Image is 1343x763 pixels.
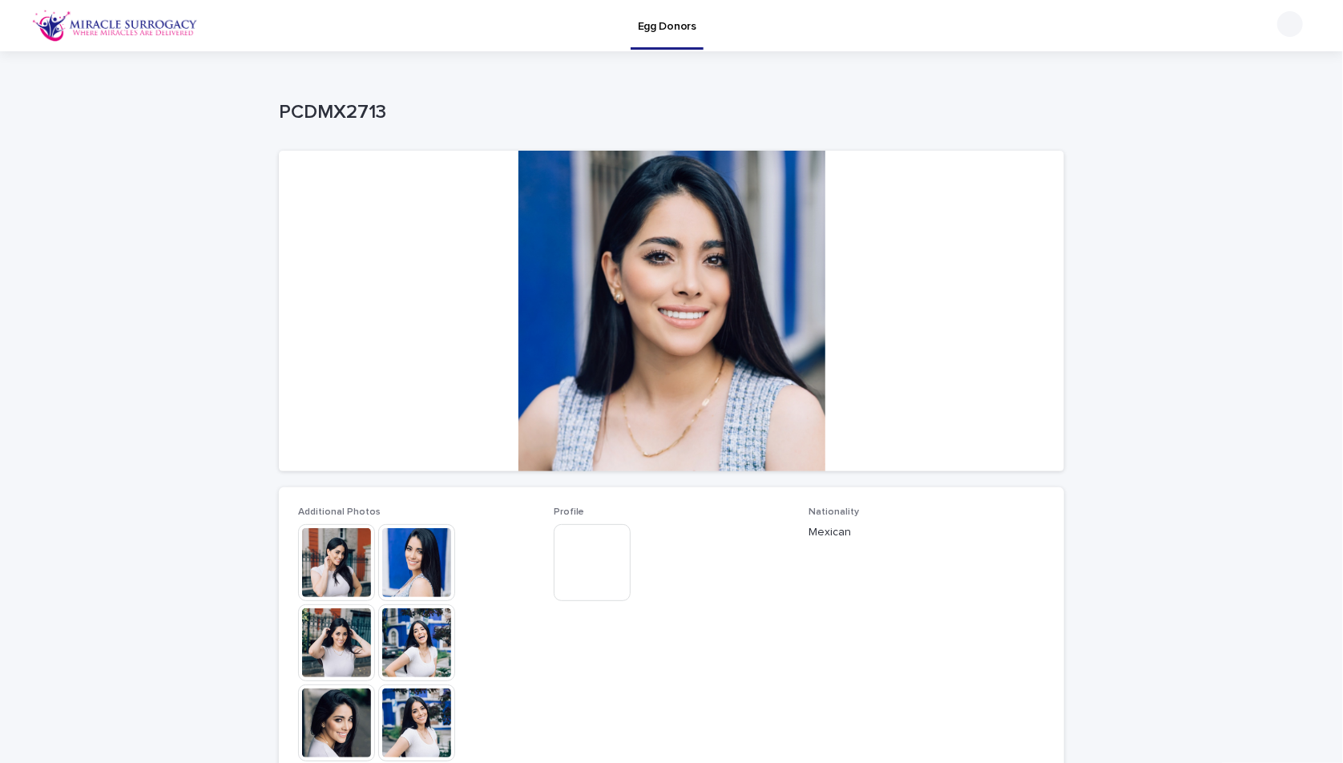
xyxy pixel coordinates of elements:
p: Mexican [809,524,1045,541]
span: Profile [554,507,585,517]
span: Nationality [809,507,859,517]
p: PCDMX2713 [279,101,1058,124]
img: OiFFDOGZQuirLhrlO1ag [32,10,198,42]
span: Additional Photos [298,507,381,517]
